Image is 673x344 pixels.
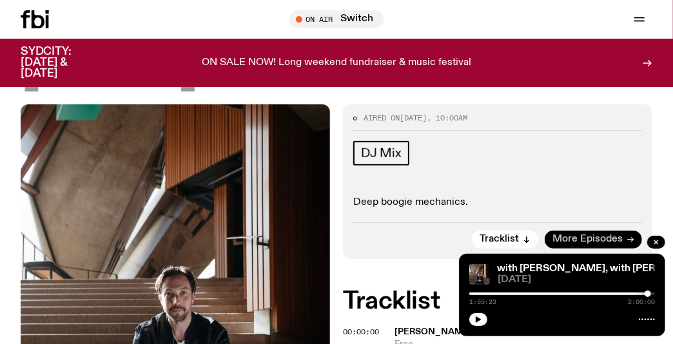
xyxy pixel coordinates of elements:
[21,42,197,94] span: [DATE]
[427,113,467,123] span: , 10:00am
[353,141,409,166] a: DJ Mix
[21,46,103,79] h3: SYDCITY: [DATE] & [DATE]
[343,329,379,336] button: 00:00:00
[395,327,547,336] span: [PERSON_NAME] & Atmos Black
[628,299,655,305] span: 2:00:00
[480,234,519,244] span: Tracklist
[364,113,400,123] span: Aired on
[472,231,538,249] button: Tracklist
[353,196,642,209] p: Deep boogie mechanics.
[498,275,655,285] span: [DATE]
[552,234,623,244] span: More Episodes
[343,290,652,313] h2: Tracklist
[469,299,496,305] span: 1:55:23
[400,113,427,123] span: [DATE]
[545,231,642,249] a: More Episodes
[361,146,402,160] span: DJ Mix
[202,57,471,69] p: ON SALE NOW! Long weekend fundraiser & music festival
[289,10,384,28] button: On AirSwitch
[343,327,379,337] span: 00:00:00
